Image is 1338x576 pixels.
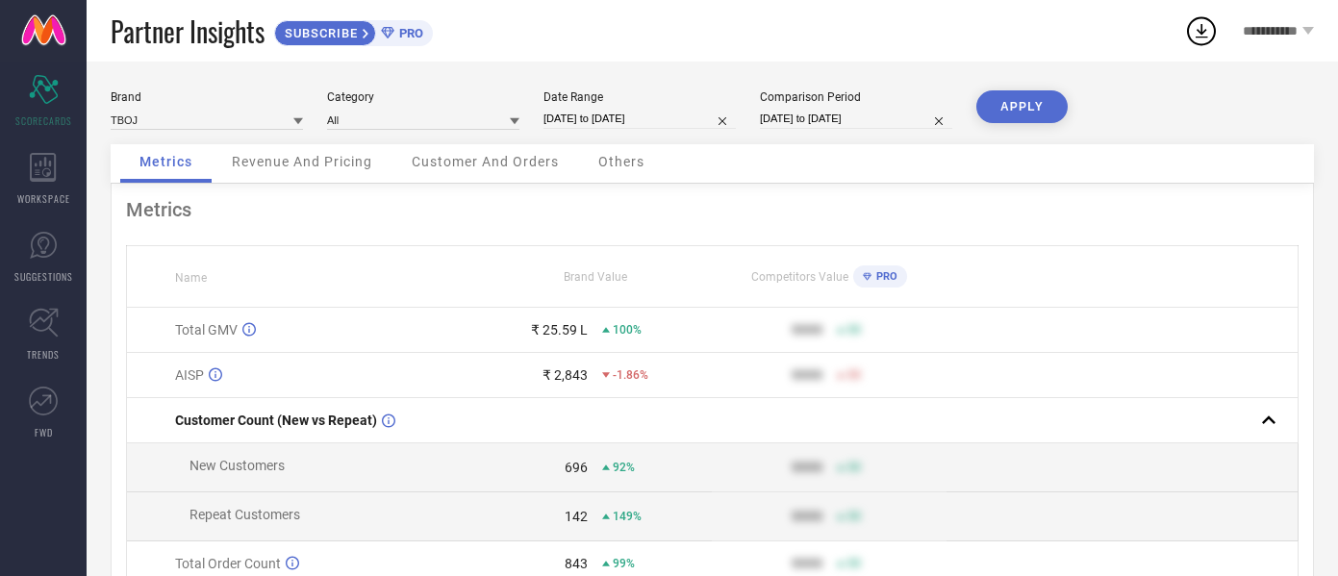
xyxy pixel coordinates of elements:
span: PRO [394,26,423,40]
span: Partner Insights [111,12,265,51]
a: SUBSCRIBEPRO [274,15,433,46]
input: Select comparison period [760,109,952,129]
span: Customer Count (New vs Repeat) [175,413,377,428]
span: SUBSCRIBE [275,26,363,40]
span: Customer And Orders [412,154,559,169]
span: 92% [613,461,635,474]
span: SCORECARDS [15,113,72,128]
span: 50 [847,557,861,570]
div: Comparison Period [760,90,952,104]
div: 843 [565,556,588,571]
span: PRO [871,270,897,283]
span: AISP [175,367,204,383]
span: TRENDS [27,347,60,362]
span: 99% [613,557,635,570]
span: 50 [847,323,861,337]
span: Total GMV [175,322,238,338]
span: Competitors Value [751,270,848,284]
span: WORKSPACE [17,191,70,206]
div: Date Range [543,90,736,104]
span: FWD [35,425,53,439]
div: 9999 [792,367,822,383]
span: 50 [847,510,861,523]
button: APPLY [976,90,1068,123]
div: 9999 [792,460,822,475]
span: 50 [847,461,861,474]
div: ₹ 2,843 [543,367,588,383]
span: Others [598,154,644,169]
div: 9999 [792,556,822,571]
div: Open download list [1184,13,1219,48]
div: 696 [565,460,588,475]
span: Metrics [139,154,192,169]
span: Repeat Customers [189,507,300,522]
div: 142 [565,509,588,524]
div: 9999 [792,322,822,338]
div: Metrics [126,198,1299,221]
span: -1.86% [613,368,648,382]
input: Select date range [543,109,736,129]
div: ₹ 25.59 L [531,322,588,338]
div: Category [327,90,519,104]
span: SUGGESTIONS [14,269,73,284]
div: 9999 [792,509,822,524]
span: Revenue And Pricing [232,154,372,169]
span: 149% [613,510,642,523]
span: 50 [847,368,861,382]
span: Name [175,271,207,285]
span: Total Order Count [175,556,281,571]
span: New Customers [189,458,285,473]
span: Brand Value [564,270,627,284]
div: Brand [111,90,303,104]
span: 100% [613,323,642,337]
